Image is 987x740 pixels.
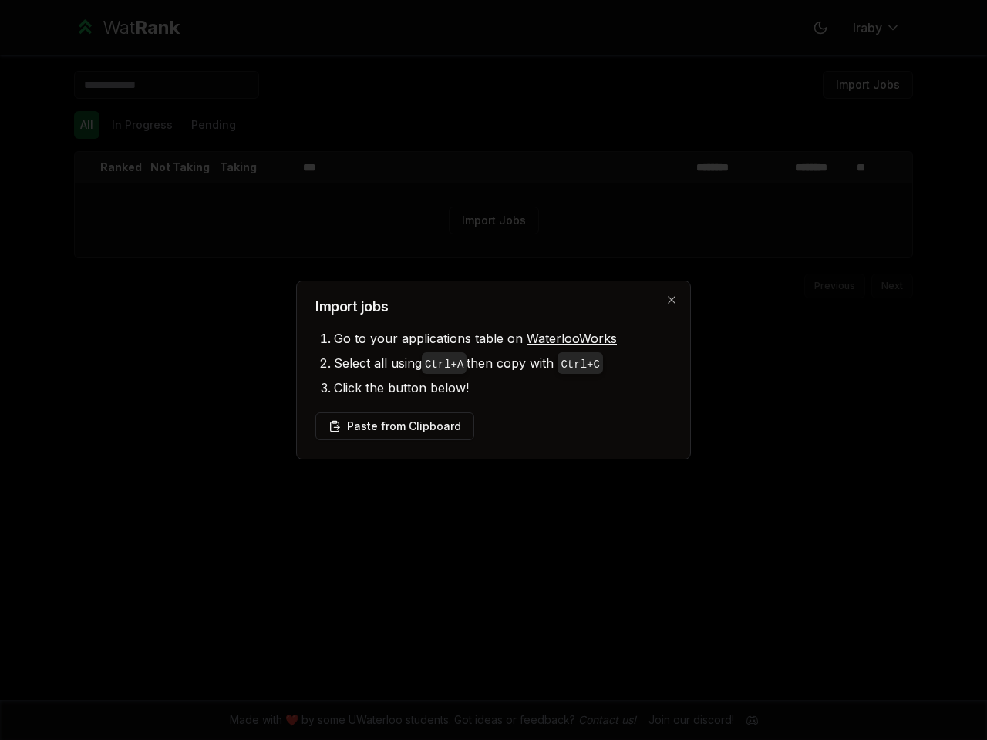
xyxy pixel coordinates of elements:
[334,375,672,400] li: Click the button below!
[527,331,617,346] a: WaterlooWorks
[334,326,672,351] li: Go to your applications table on
[425,358,463,371] code: Ctrl+ A
[315,300,672,314] h2: Import jobs
[315,412,474,440] button: Paste from Clipboard
[334,351,672,375] li: Select all using then copy with
[561,358,599,371] code: Ctrl+ C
